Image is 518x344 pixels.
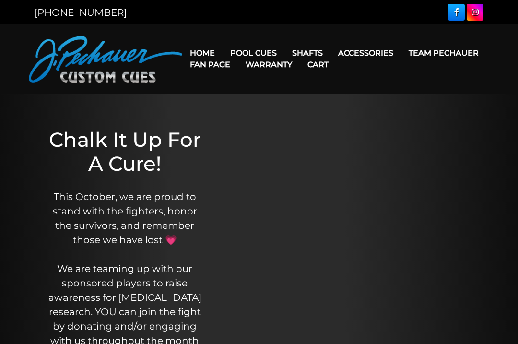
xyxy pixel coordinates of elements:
a: Team Pechauer [401,41,486,65]
img: Pechauer Custom Cues [29,36,182,83]
a: Fan Page [182,52,238,77]
a: Pool Cues [223,41,284,65]
a: Shafts [284,41,330,65]
a: Cart [300,52,336,77]
a: [PHONE_NUMBER] [35,7,127,18]
a: Home [182,41,223,65]
a: Accessories [330,41,401,65]
a: Warranty [238,52,300,77]
h1: Chalk It Up For A Cure! [44,128,206,176]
